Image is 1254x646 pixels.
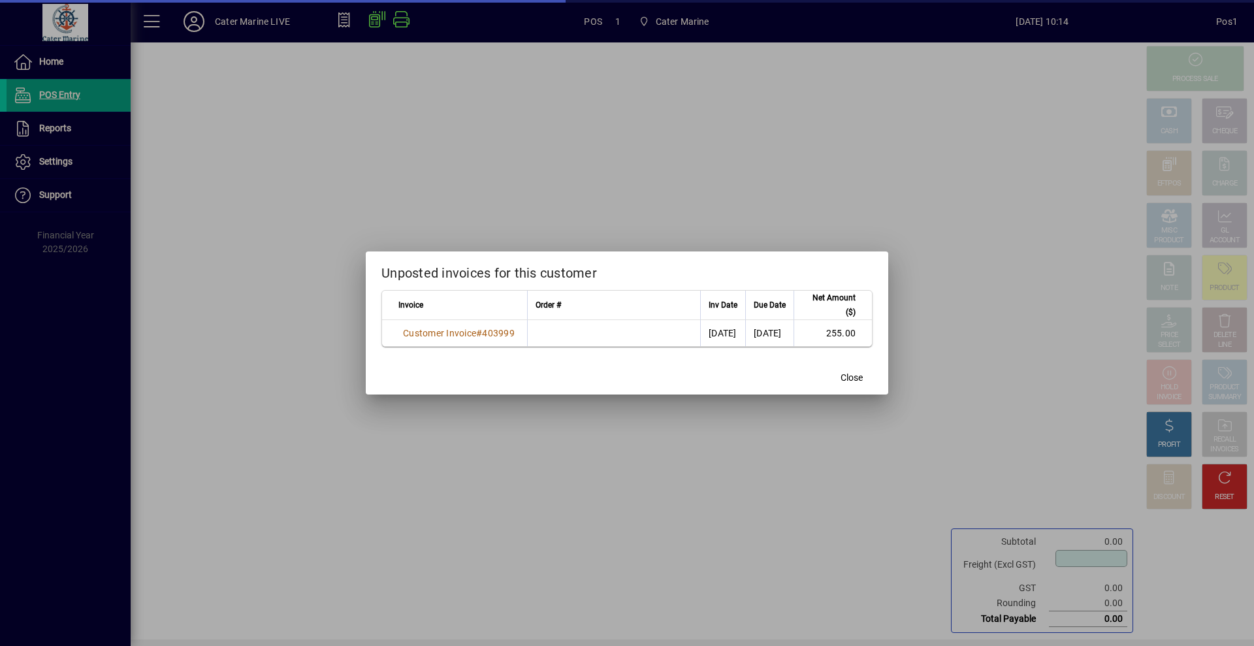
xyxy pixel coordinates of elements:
[831,366,873,389] button: Close
[398,326,519,340] a: Customer Invoice#403999
[700,320,745,346] td: [DATE]
[794,320,872,346] td: 255.00
[536,298,561,312] span: Order #
[366,251,888,289] h2: Unposted invoices for this customer
[745,320,794,346] td: [DATE]
[398,298,423,312] span: Invoice
[403,328,476,338] span: Customer Invoice
[841,371,863,385] span: Close
[482,328,515,338] span: 403999
[476,328,482,338] span: #
[802,291,856,319] span: Net Amount ($)
[754,298,786,312] span: Due Date
[709,298,737,312] span: Inv Date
